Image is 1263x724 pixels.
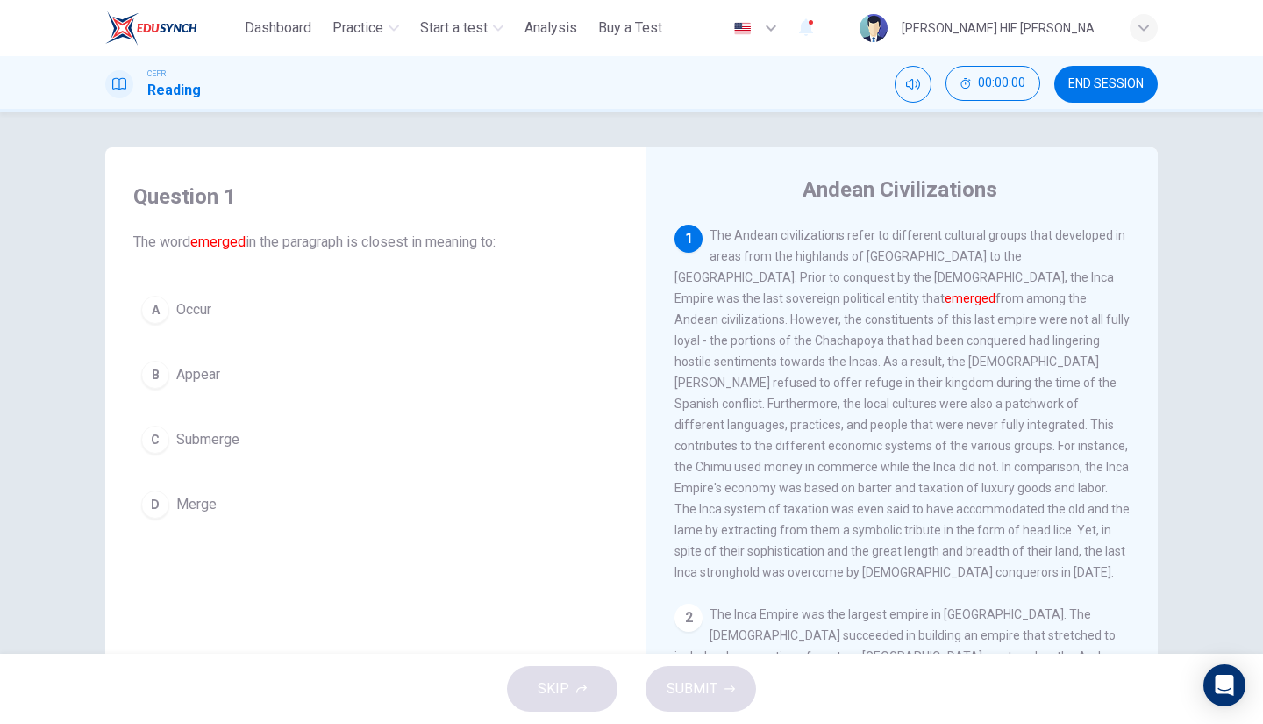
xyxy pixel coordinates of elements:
a: ELTC logo [105,11,238,46]
span: Occur [176,299,211,320]
button: AOccur [133,288,617,332]
span: Buy a Test [598,18,662,39]
span: Appear [176,364,220,385]
button: Start a test [413,12,510,44]
button: 00:00:00 [945,66,1040,101]
button: Buy a Test [591,12,669,44]
button: BAppear [133,353,617,397]
span: Submerge [176,429,239,450]
button: Analysis [517,12,584,44]
span: The Andean civilizations refer to different cultural groups that developed in areas from the high... [674,228,1130,579]
div: 2 [674,604,703,632]
div: 1 [674,225,703,253]
span: Merge [176,494,217,515]
font: emerged [190,233,246,250]
span: Analysis [524,18,577,39]
div: Hide [945,66,1040,103]
img: Profile picture [860,14,888,42]
h1: Reading [147,80,201,101]
button: Dashboard [238,12,318,44]
div: A [141,296,169,324]
span: CEFR [147,68,166,80]
h4: Question 1 [133,183,617,211]
font: emerged [945,291,995,305]
span: 00:00:00 [978,76,1025,90]
span: END SESSION [1068,77,1144,91]
img: en [731,22,753,35]
div: Mute [895,66,931,103]
div: B [141,361,169,389]
div: D [141,491,169,519]
button: CSubmerge [133,418,617,462]
div: C [141,426,169,454]
span: The word in the paragraph is closest in meaning to: [133,232,617,253]
span: Practice [332,18,383,39]
h4: Andean Civilizations [803,176,997,204]
button: DMerge [133,483,617,527]
button: END SESSION [1054,66,1158,103]
button: Practice [325,12,406,44]
span: Dashboard [245,18,311,39]
div: Open Intercom Messenger [1203,664,1245,706]
span: Start a test [420,18,488,39]
div: [PERSON_NAME] HIE [PERSON_NAME] [902,18,1109,39]
img: ELTC logo [105,11,197,46]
